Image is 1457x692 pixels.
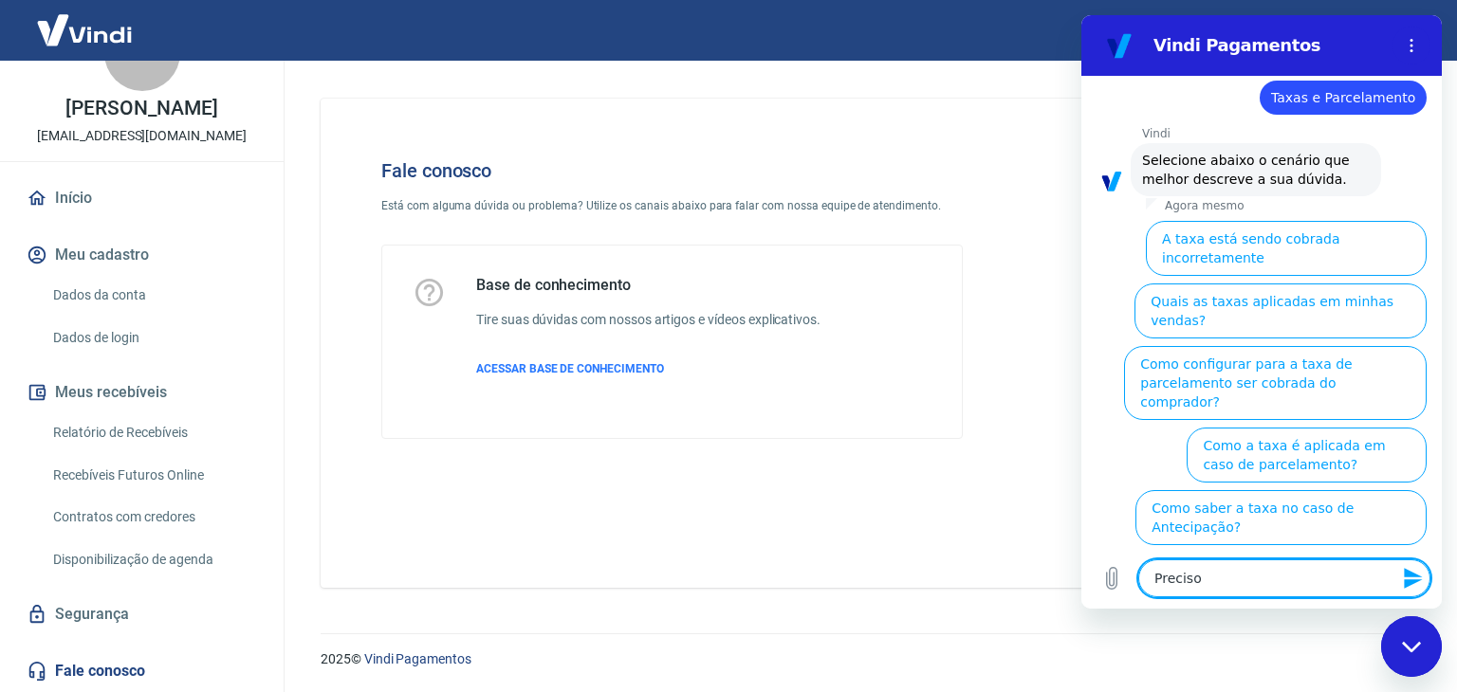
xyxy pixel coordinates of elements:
a: Recebíveis Futuros Online [46,456,261,495]
a: Vindi Pagamentos [364,651,471,666]
a: Contratos com credores [46,498,261,537]
a: ACESSAR BASE DE CONHECIMENTO [476,360,821,377]
a: Segurança [23,593,261,635]
p: [EMAIL_ADDRESS][DOMAIN_NAME] [37,126,247,146]
button: Meus recebíveis [23,372,261,413]
span: ACESSAR BASE DE CONHECIMENTO [476,362,664,375]
button: Meu cadastro [23,234,261,276]
img: Vindi [23,1,146,59]
p: Está com alguma dúvida ou problema? Utilize os canais abaixo para falar com nossa equipe de atend... [381,197,963,214]
h5: Base de conhecimento [476,276,821,295]
a: Dados da conta [46,276,261,315]
img: Fale conosco [1043,129,1332,382]
iframe: Janela de mensagens [1081,15,1442,609]
h6: Tire suas dúvidas com nossos artigos e vídeos explicativos. [476,310,821,330]
a: Fale conosco [23,650,261,692]
a: Relatório de Recebíveis [46,413,261,452]
a: Disponibilização de agenda [46,540,261,579]
a: Dados de login [46,319,261,357]
p: [PERSON_NAME] [65,99,217,118]
p: 2025 © [321,649,1411,669]
iframe: Botão para abrir a janela de mensagens, conversa em andamento [1381,616,1442,677]
button: Sair [1366,13,1434,48]
a: Início [23,177,261,219]
h4: Fale conosco [381,159,963,182]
